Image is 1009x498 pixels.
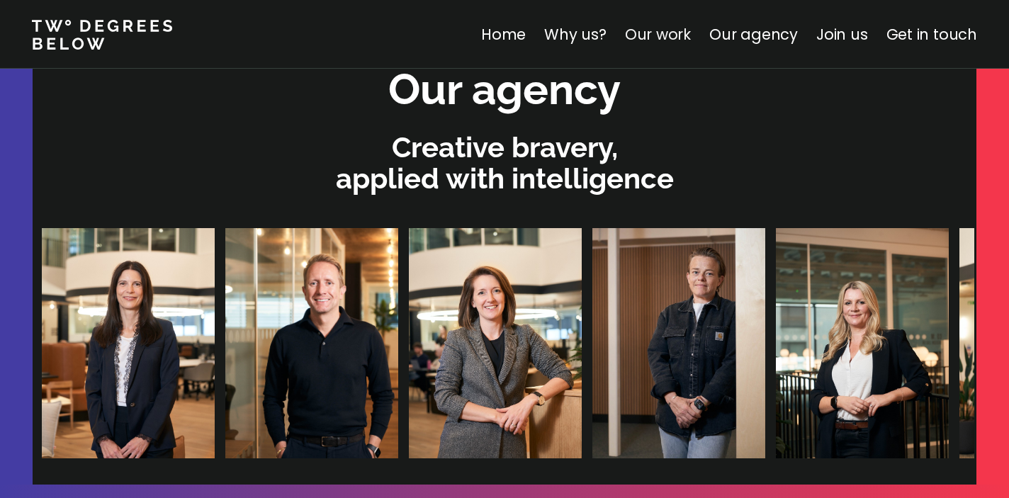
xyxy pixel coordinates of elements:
[774,228,947,458] img: Halina
[407,228,580,458] img: Gemma
[544,24,607,45] a: Why us?
[709,24,798,45] a: Our agency
[40,132,969,194] p: Creative bravery, applied with intelligence
[625,24,691,45] a: Our work
[816,24,868,45] a: Join us
[40,228,213,458] img: Clare
[224,228,397,458] img: James
[591,228,764,458] img: Dani
[388,61,621,118] h2: Our agency
[481,24,526,45] a: Home
[886,24,977,45] a: Get in touch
